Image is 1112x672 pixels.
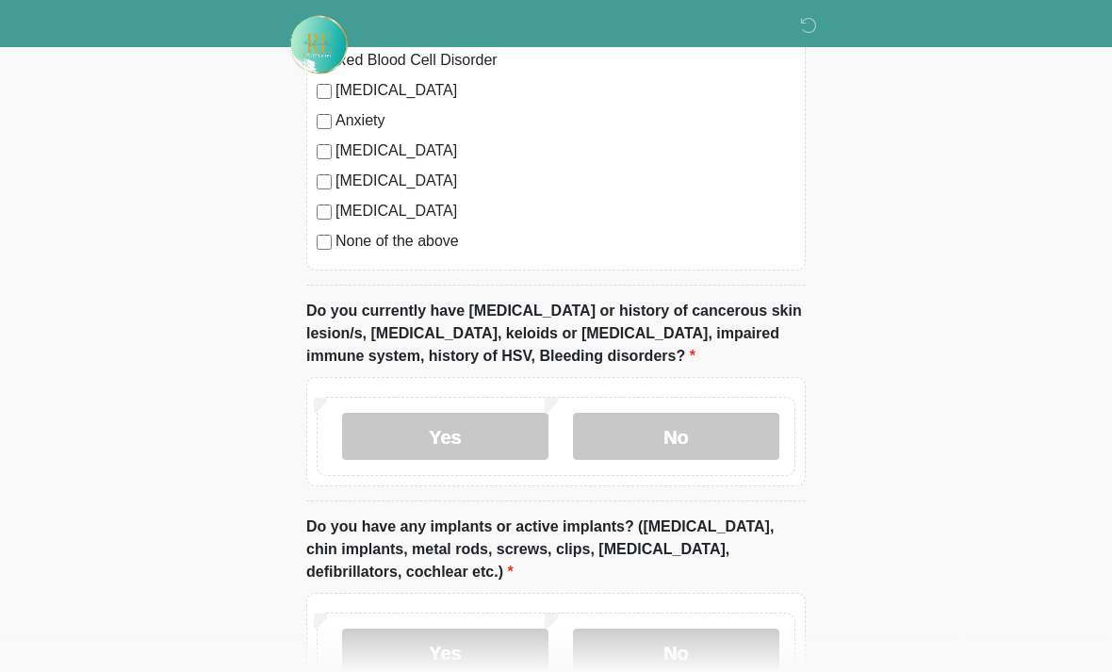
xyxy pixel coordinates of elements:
[317,85,332,100] input: [MEDICAL_DATA]
[335,110,795,133] label: Anxiety
[317,175,332,190] input: [MEDICAL_DATA]
[317,145,332,160] input: [MEDICAL_DATA]
[335,80,795,103] label: [MEDICAL_DATA]
[335,201,795,223] label: [MEDICAL_DATA]
[287,14,350,76] img: Rehydrate Aesthetics & Wellness Logo
[306,301,806,369] label: Do you currently have [MEDICAL_DATA] or history of cancerous skin lesion/s, [MEDICAL_DATA], keloi...
[342,414,548,461] label: Yes
[335,140,795,163] label: [MEDICAL_DATA]
[317,115,332,130] input: Anxiety
[317,236,332,251] input: None of the above
[573,414,779,461] label: No
[335,171,795,193] label: [MEDICAL_DATA]
[306,516,806,584] label: Do you have any implants or active implants? ([MEDICAL_DATA], chin implants, metal rods, screws, ...
[335,231,795,254] label: None of the above
[317,205,332,221] input: [MEDICAL_DATA]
